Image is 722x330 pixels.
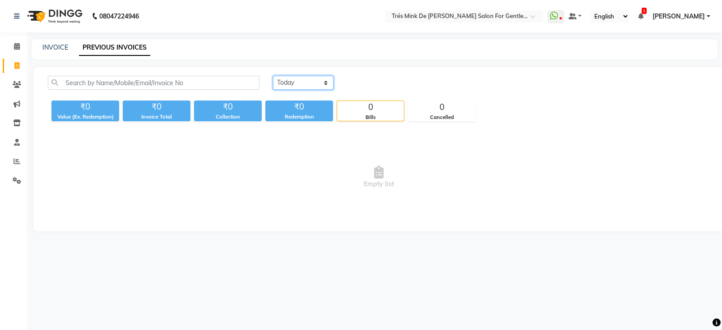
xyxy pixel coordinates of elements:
[408,114,475,121] div: Cancelled
[42,43,68,51] a: INVOICE
[51,101,119,113] div: ₹0
[79,40,150,56] a: PREVIOUS INVOICES
[51,113,119,121] div: Value (Ex. Redemption)
[123,101,190,113] div: ₹0
[23,4,85,29] img: logo
[99,4,139,29] b: 08047224946
[337,101,404,114] div: 0
[408,101,475,114] div: 0
[194,101,262,113] div: ₹0
[48,132,710,222] span: Empty list
[638,12,643,20] a: 1
[642,8,647,14] span: 1
[337,114,404,121] div: Bills
[653,12,705,21] span: [PERSON_NAME]
[265,101,333,113] div: ₹0
[123,113,190,121] div: Invoice Total
[48,76,259,90] input: Search by Name/Mobile/Email/Invoice No
[265,113,333,121] div: Redemption
[194,113,262,121] div: Collection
